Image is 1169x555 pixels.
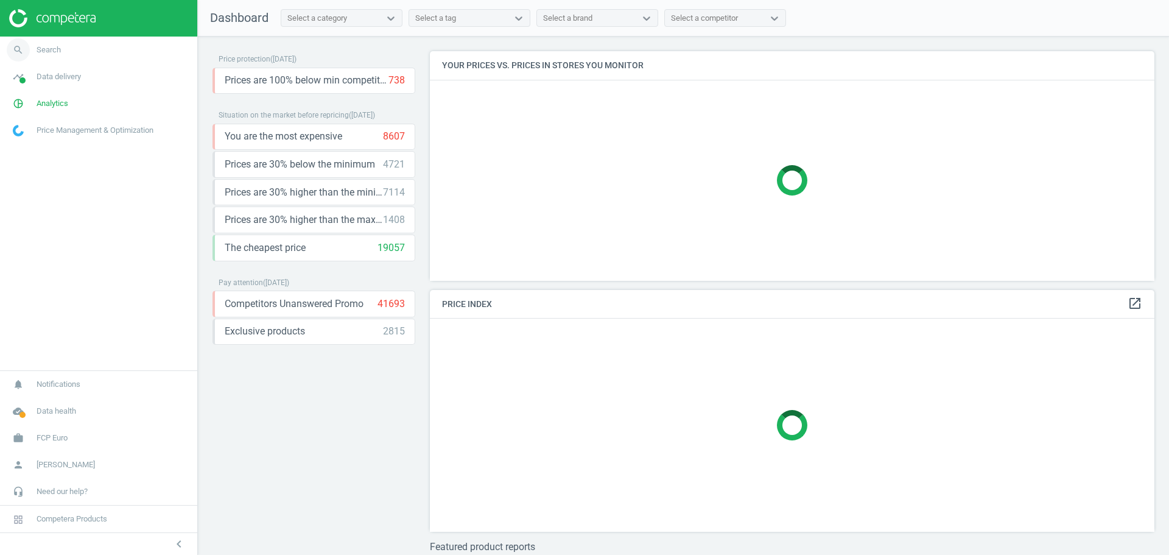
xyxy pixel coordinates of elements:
[9,9,96,27] img: ajHJNr6hYgQAAAAASUVORK5CYII=
[219,111,349,119] span: Situation on the market before repricing
[270,55,297,63] span: ( [DATE] )
[263,278,289,287] span: ( [DATE] )
[383,158,405,171] div: 4721
[287,13,347,24] div: Select a category
[383,325,405,338] div: 2815
[225,241,306,255] span: The cheapest price
[671,13,738,24] div: Select a competitor
[225,213,383,227] span: Prices are 30% higher than the maximal
[37,44,61,55] span: Search
[219,278,263,287] span: Pay attention
[225,130,342,143] span: You are the most expensive
[1128,296,1142,312] a: open_in_new
[415,13,456,24] div: Select a tag
[164,536,194,552] button: chevron_left
[377,297,405,311] div: 41693
[210,10,269,25] span: Dashboard
[37,379,80,390] span: Notifications
[1128,296,1142,311] i: open_in_new
[37,486,88,497] span: Need our help?
[37,433,68,444] span: FCP Euro
[383,213,405,227] div: 1408
[219,55,270,63] span: Price protection
[7,373,30,396] i: notifications
[7,65,30,88] i: timeline
[37,514,107,525] span: Competera Products
[225,325,305,338] span: Exclusive products
[37,98,68,109] span: Analytics
[430,51,1154,80] h4: Your prices vs. prices in stores you monitor
[172,537,186,551] i: chevron_left
[225,186,383,199] span: Prices are 30% higher than the minimum
[225,74,388,87] span: Prices are 100% below min competitor
[349,111,375,119] span: ( [DATE] )
[383,186,405,199] div: 7114
[37,406,76,417] span: Data health
[7,400,30,423] i: cloud_done
[7,92,30,115] i: pie_chart_outlined
[543,13,592,24] div: Select a brand
[430,290,1154,319] h4: Price Index
[7,453,30,476] i: person
[37,459,95,470] span: [PERSON_NAME]
[225,297,363,311] span: Competitors Unanswered Promo
[13,125,24,136] img: wGWNvw8QSZomAAAAABJRU5ErkJggg==
[430,541,1154,553] h3: Featured product reports
[7,426,30,450] i: work
[37,125,153,136] span: Price Management & Optimization
[225,158,375,171] span: Prices are 30% below the minimum
[377,241,405,255] div: 19057
[7,38,30,62] i: search
[37,71,81,82] span: Data delivery
[7,480,30,503] i: headset_mic
[383,130,405,143] div: 8607
[388,74,405,87] div: 738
